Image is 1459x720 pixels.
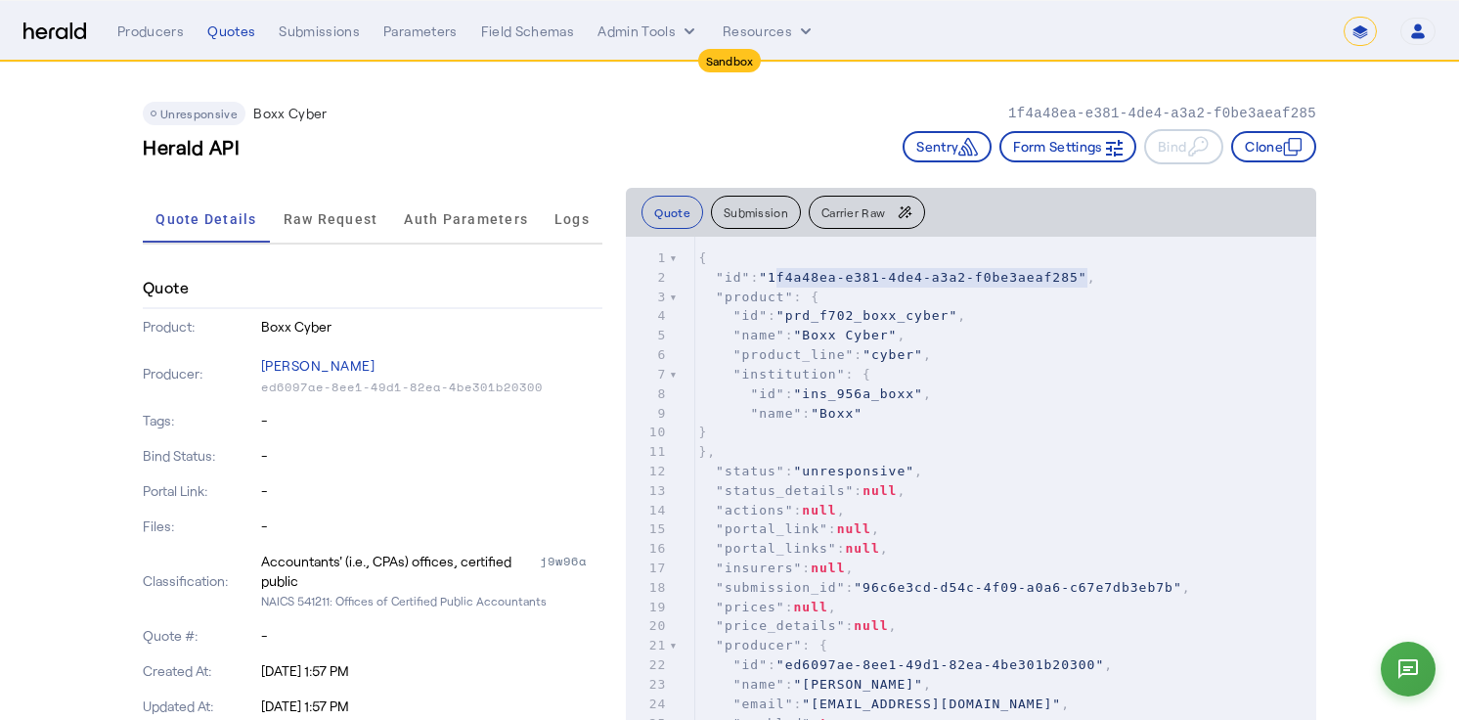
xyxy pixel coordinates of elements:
span: "producer" [716,638,802,652]
span: "[PERSON_NAME]" [794,677,923,692]
span: : , [698,308,966,323]
img: Herald Logo [23,22,86,41]
p: [DATE] 1:57 PM [261,661,603,681]
div: 19 [626,598,669,617]
span: "Boxx" [811,406,862,421]
button: Quote [641,196,703,229]
span: "ins_956a_boxx" [794,386,923,401]
span: "product" [716,290,793,304]
p: Classification: [143,571,257,591]
div: Submissions [279,22,360,41]
span: } [698,425,707,439]
p: Portal Link: [143,481,257,501]
p: Bind Status: [143,446,257,466]
span: "96c6e3cd-d54c-4f09-a0a6-c67e7db3eb7b" [854,580,1181,595]
span: "unresponsive" [794,464,915,478]
div: 6 [626,345,669,365]
span: : , [698,270,1095,285]
div: Parameters [383,22,458,41]
div: 22 [626,655,669,675]
span: "status_details" [716,483,854,498]
div: 17 [626,559,669,578]
span: : [698,406,862,421]
span: "id" [733,308,768,323]
div: 7 [626,365,669,384]
p: Tags: [143,411,257,430]
span: "[EMAIL_ADDRESS][DOMAIN_NAME]" [802,697,1061,711]
span: : , [698,521,879,536]
p: NAICS 541211: Offices of Certified Public Accountants [261,591,603,610]
div: 24 [626,695,669,714]
p: Created At: [143,661,257,681]
button: Resources dropdown menu [723,22,816,41]
h3: Herald API [143,133,240,160]
button: Carrier Raw [809,196,925,229]
span: : { [698,290,819,304]
span: "id" [750,386,784,401]
div: 8 [626,384,669,404]
span: "status" [716,464,785,478]
span: : { [698,367,871,382]
button: Clone [1231,131,1316,162]
span: : , [698,464,923,478]
span: : , [698,600,836,614]
p: - [261,411,603,430]
span: : , [698,386,931,401]
span: { [698,250,707,265]
span: : , [698,580,1190,595]
span: "ed6097ae-8ee1-49d1-82ea-4be301b20300" [776,657,1104,672]
button: Form Settings [999,131,1136,162]
span: "id" [716,270,750,285]
p: 1f4a48ea-e381-4de4-a3a2-f0be3aeaf285 [1008,104,1316,123]
span: : , [698,657,1113,672]
span: "actions" [716,503,793,517]
span: "portal_link" [716,521,828,536]
div: 15 [626,519,669,539]
span: "name" [750,406,802,421]
span: Auth Parameters [404,212,528,226]
div: 16 [626,539,669,559]
span: "institution" [733,367,846,382]
div: 10 [626,423,669,442]
span: Logs [554,212,590,226]
span: Unresponsive [160,107,238,120]
span: : , [698,677,931,692]
div: Accountants' (i.e., CPAs) offices, certified public [261,552,537,591]
span: : { [698,638,828,652]
div: Field Schemas [481,22,575,41]
span: "id" [733,657,768,672]
span: null [811,561,845,575]
span: "submission_id" [716,580,845,595]
p: - [261,626,603,646]
span: : , [698,347,931,362]
div: Sandbox [698,49,762,72]
div: 13 [626,481,669,501]
span: null [845,541,879,556]
span: null [794,600,828,614]
div: j9w96a [540,552,602,591]
span: "name" [733,328,785,342]
span: "email" [733,697,794,711]
span: null [802,503,836,517]
button: Bind [1144,129,1223,164]
span: "price_details" [716,618,845,633]
span: "insurers" [716,561,802,575]
div: 21 [626,636,669,655]
span: : , [698,541,888,556]
span: : , [698,697,1070,711]
p: [PERSON_NAME] [261,352,603,380]
span: "name" [733,677,785,692]
span: null [862,483,897,498]
p: - [261,446,603,466]
button: internal dropdown menu [597,22,699,41]
div: 5 [626,326,669,345]
span: : , [698,561,854,575]
p: [DATE] 1:57 PM [261,697,603,716]
p: Producer: [143,364,257,383]
span: "Boxx Cyber" [794,328,898,342]
p: Quote #: [143,626,257,646]
span: : , [698,483,906,498]
span: null [854,618,888,633]
div: 23 [626,675,669,695]
div: 18 [626,578,669,598]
